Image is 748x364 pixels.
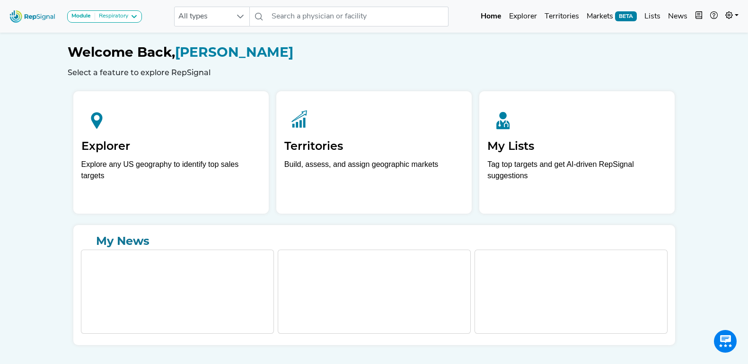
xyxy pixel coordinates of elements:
[67,10,142,23] button: ModuleRespiratory
[175,7,231,26] span: All types
[68,44,175,60] span: Welcome Back,
[487,139,667,153] h2: My Lists
[487,159,667,187] p: Tag top targets and get AI-driven RepSignal suggestions
[583,7,641,26] a: MarketsBETA
[284,139,464,153] h2: Territories
[81,159,261,182] div: Explore any US geography to identify top sales targets
[81,233,668,250] a: My News
[68,44,681,61] h1: [PERSON_NAME]
[477,7,505,26] a: Home
[479,91,675,214] a: My ListsTag top targets and get AI-driven RepSignal suggestions
[505,7,541,26] a: Explorer
[73,91,269,214] a: ExplorerExplore any US geography to identify top sales targets
[541,7,583,26] a: Territories
[268,7,449,26] input: Search a physician or facility
[276,91,472,214] a: TerritoriesBuild, assess, and assign geographic markets
[664,7,691,26] a: News
[71,13,91,19] strong: Module
[81,139,261,153] h2: Explorer
[284,159,464,187] p: Build, assess, and assign geographic markets
[641,7,664,26] a: Lists
[691,7,706,26] button: Intel Book
[615,11,637,21] span: BETA
[68,68,681,77] h6: Select a feature to explore RepSignal
[95,13,128,20] div: Respiratory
